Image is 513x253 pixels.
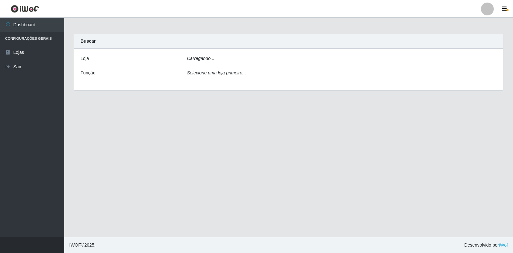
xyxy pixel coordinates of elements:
[69,242,96,249] span: © 2025 .
[187,70,246,75] i: Selecione uma loja primeiro...
[69,242,81,248] span: IWOF
[499,242,508,248] a: iWof
[80,70,96,76] label: Função
[187,56,214,61] i: Carregando...
[11,5,39,13] img: CoreUI Logo
[80,38,96,44] strong: Buscar
[80,55,89,62] label: Loja
[464,242,508,249] span: Desenvolvido por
